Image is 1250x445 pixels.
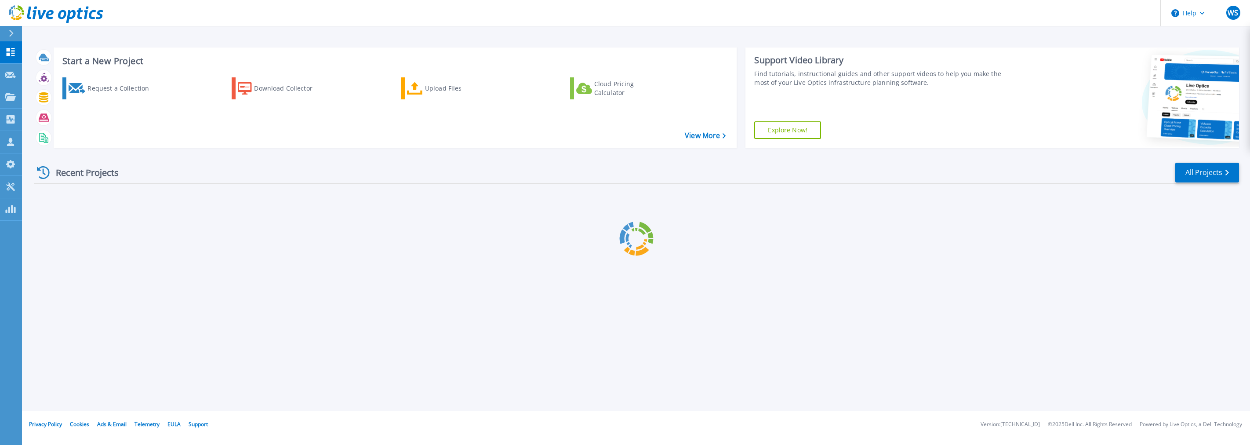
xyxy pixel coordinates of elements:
div: Support Video Library [754,55,1010,66]
a: Upload Files [401,77,499,99]
div: Recent Projects [34,162,131,183]
div: Cloud Pricing Calculator [594,80,665,97]
a: Download Collector [232,77,330,99]
a: Cloud Pricing Calculator [570,77,668,99]
li: © 2025 Dell Inc. All Rights Reserved [1048,422,1132,427]
a: Request a Collection [62,77,160,99]
a: Support [189,420,208,428]
a: Cookies [70,420,89,428]
h3: Start a New Project [62,56,726,66]
a: Ads & Email [97,420,127,428]
span: WS [1228,9,1238,16]
div: Upload Files [425,80,495,97]
a: Privacy Policy [29,420,62,428]
div: Request a Collection [87,80,158,97]
li: Version: [TECHNICAL_ID] [981,422,1040,427]
li: Powered by Live Optics, a Dell Technology [1140,422,1242,427]
div: Find tutorials, instructional guides and other support videos to help you make the most of your L... [754,69,1010,87]
a: Telemetry [134,420,160,428]
a: Explore Now! [754,121,821,139]
a: View More [685,131,726,140]
a: All Projects [1175,163,1239,182]
div: Download Collector [254,80,324,97]
a: EULA [167,420,181,428]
